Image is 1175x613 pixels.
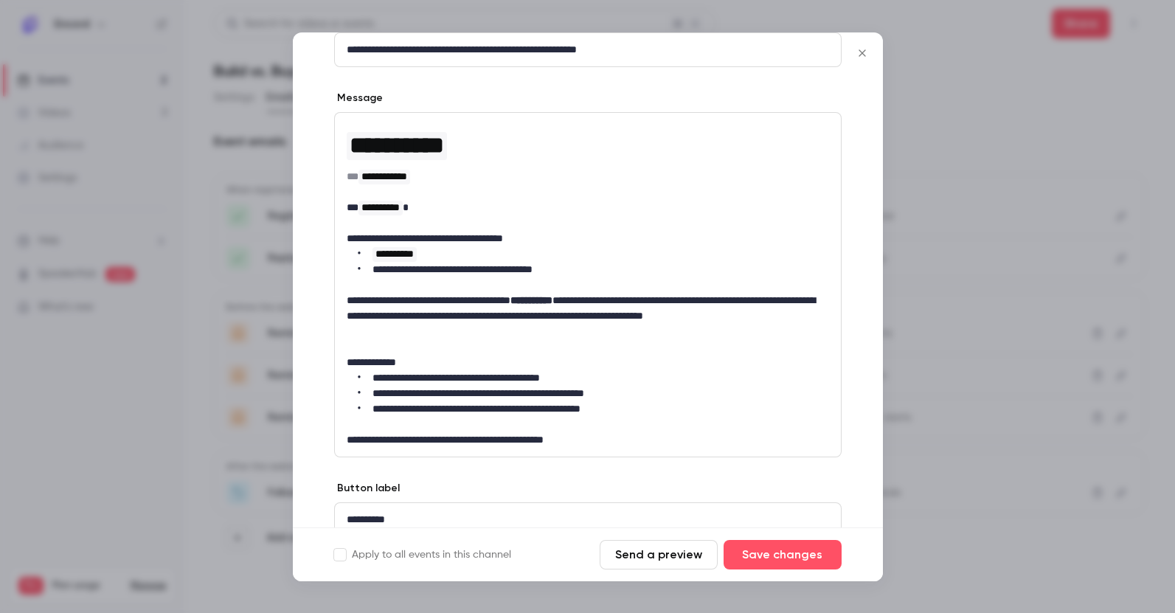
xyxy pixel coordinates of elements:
[335,503,841,536] div: editor
[335,113,841,457] div: editor
[600,540,718,569] button: Send a preview
[334,481,400,496] label: Button label
[334,91,383,105] label: Message
[334,547,511,562] label: Apply to all events in this channel
[335,33,841,66] div: editor
[724,540,842,569] button: Save changes
[848,38,877,68] button: Close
